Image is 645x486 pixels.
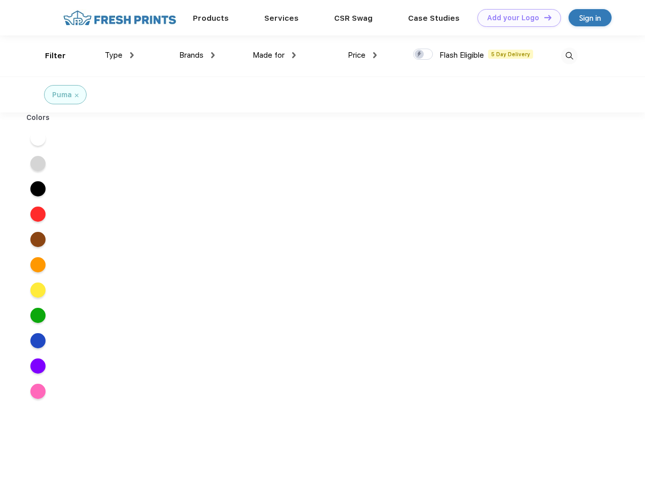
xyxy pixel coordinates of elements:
[179,51,204,60] span: Brands
[348,51,366,60] span: Price
[105,51,123,60] span: Type
[487,14,539,22] div: Add your Logo
[334,14,373,23] a: CSR Swag
[561,48,578,64] img: desktop_search.svg
[569,9,612,26] a: Sign in
[373,52,377,58] img: dropdown.png
[75,94,78,97] img: filter_cancel.svg
[19,112,58,123] div: Colors
[253,51,285,60] span: Made for
[264,14,299,23] a: Services
[52,90,72,100] div: Puma
[488,50,533,59] span: 5 Day Delivery
[60,9,179,27] img: fo%20logo%202.webp
[45,50,66,62] div: Filter
[439,51,484,60] span: Flash Eligible
[211,52,215,58] img: dropdown.png
[544,15,551,20] img: DT
[193,14,229,23] a: Products
[130,52,134,58] img: dropdown.png
[579,12,601,24] div: Sign in
[292,52,296,58] img: dropdown.png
